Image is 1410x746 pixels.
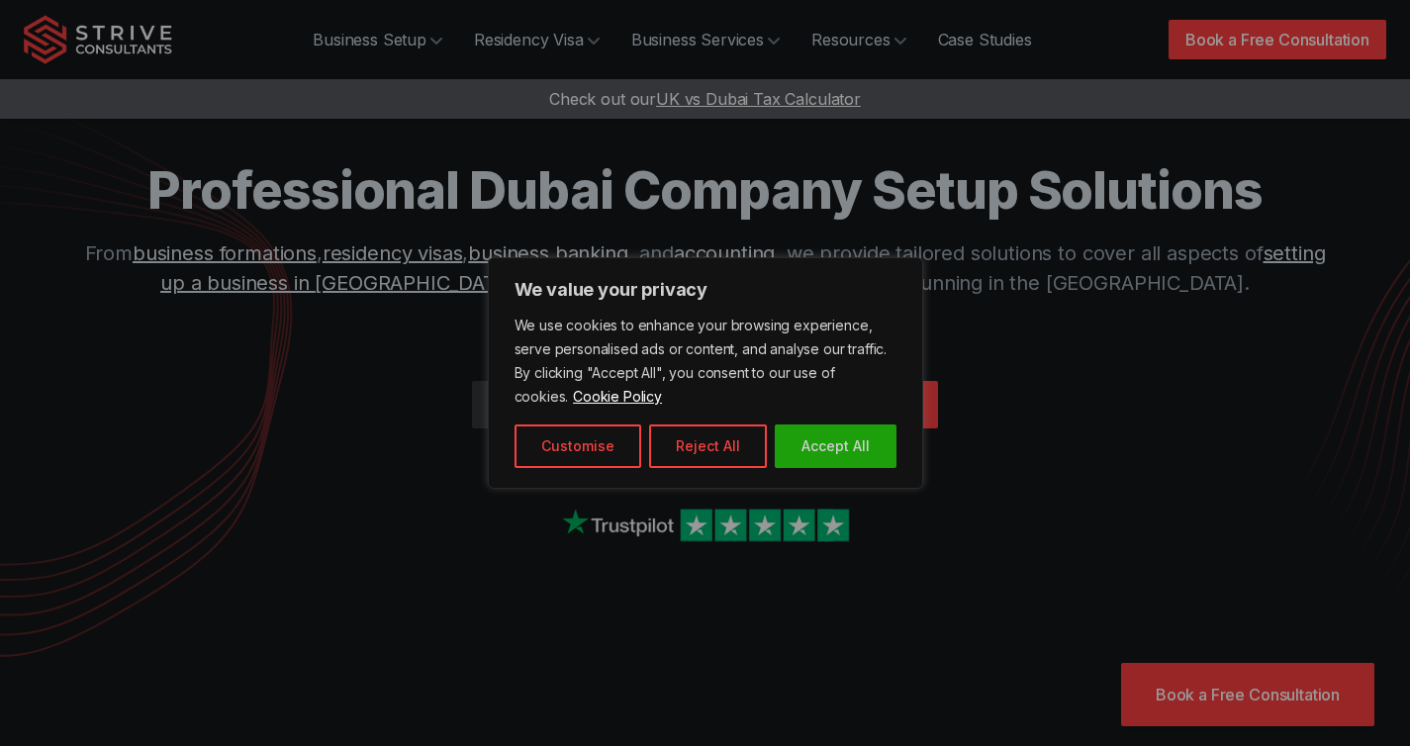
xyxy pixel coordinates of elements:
p: We use cookies to enhance your browsing experience, serve personalised ads or content, and analys... [515,314,896,409]
button: Reject All [649,424,767,468]
button: Customise [515,424,641,468]
a: Cookie Policy [572,387,663,406]
button: Accept All [775,424,896,468]
div: We value your privacy [488,257,923,489]
p: We value your privacy [515,278,896,302]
